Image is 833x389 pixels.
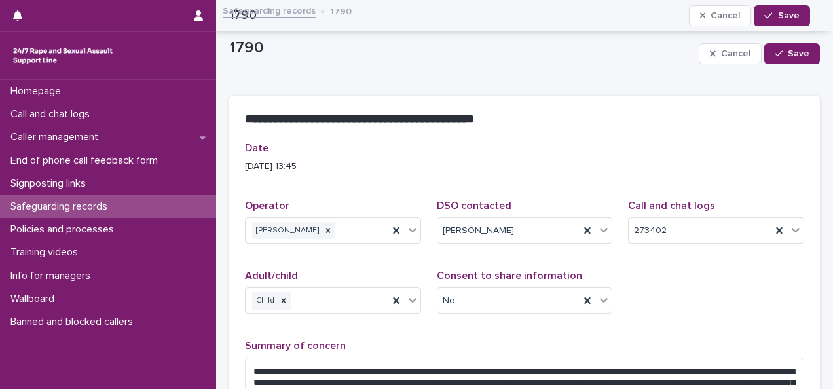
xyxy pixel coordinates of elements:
p: Caller management [5,131,109,143]
span: Summary of concern [245,341,346,351]
p: 1790 [229,39,694,58]
img: rhQMoQhaT3yELyF149Cw [10,43,115,69]
span: Save [788,49,809,58]
p: Call and chat logs [5,108,100,120]
span: [PERSON_NAME] [443,224,514,238]
span: DSO contacted [437,200,511,211]
p: 1790 [330,3,352,18]
span: No [443,294,455,308]
span: Operator [245,200,289,211]
p: Homepage [5,85,71,98]
a: Safeguarding records [223,3,316,18]
p: Banned and blocked callers [5,316,143,328]
span: Adult/child [245,270,298,281]
button: Save [764,43,820,64]
p: Policies and processes [5,223,124,236]
div: 273402 [629,220,771,242]
button: Cancel [699,43,762,64]
span: Consent to share information [437,270,582,281]
p: Training videos [5,246,88,259]
p: End of phone call feedback form [5,155,168,167]
span: Call and chat logs [628,200,715,211]
p: Info for managers [5,270,101,282]
p: Wallboard [5,293,65,305]
span: Cancel [721,49,750,58]
div: [PERSON_NAME] [252,222,321,240]
p: Safeguarding records [5,200,118,213]
p: Signposting links [5,177,96,190]
div: Child [252,292,276,310]
p: [DATE] 13:45 [245,160,804,174]
span: Date [245,143,268,153]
